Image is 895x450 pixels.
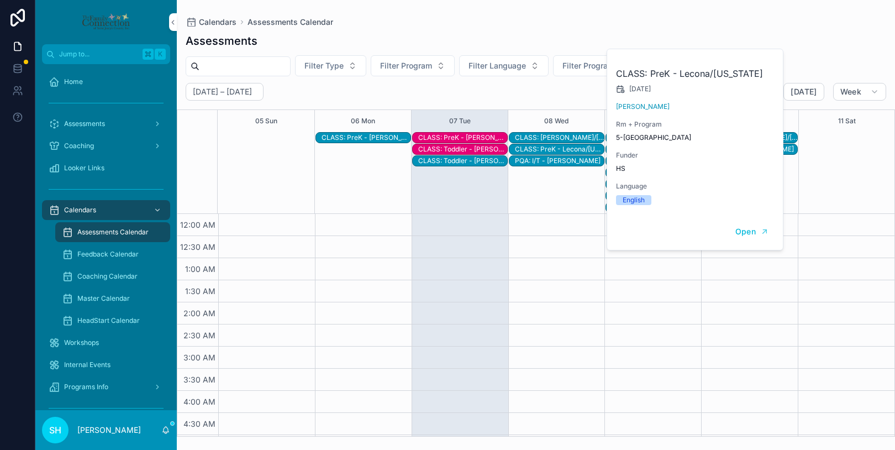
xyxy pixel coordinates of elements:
div: CLASS: Toddler - Soundara/Herron [418,156,507,166]
button: Week [833,83,886,101]
button: 08 Wed [544,110,568,132]
span: Funder [616,151,775,160]
p: [PERSON_NAME] [77,425,141,436]
span: Assessments [64,119,105,128]
span: 12:30 AM [177,242,218,252]
a: Calendars [186,17,236,28]
span: Week [840,87,861,97]
button: Open [728,223,776,241]
span: 4:00 AM [181,397,218,406]
span: Home [64,77,83,86]
button: [DATE] [783,83,824,101]
h2: CLASS: PreK - Lecona/[US_STATE] [616,67,775,80]
a: Assessments Calendar [55,222,170,242]
span: Open [735,227,756,237]
a: HeadStart Calendar [55,311,170,331]
div: CLASS: PreK - Enders/McLaughlin [322,133,410,143]
span: Looker Links [64,164,104,172]
span: Jump to... [59,50,138,59]
span: Programs Info [64,383,108,391]
span: Coaching Calendar [77,272,138,281]
span: 4:30 AM [181,419,218,428]
div: scrollable content [35,64,177,410]
button: 06 Mon [351,110,375,132]
span: 1:30 AM [182,286,218,296]
h2: [DATE] – [DATE] [193,86,252,97]
a: Master Calendar [55,289,170,308]
a: Programs Info [42,377,170,397]
button: 11 Sat [838,110,856,132]
a: Coaching Calendar [55,266,170,286]
span: SH [49,423,61,437]
span: 3:30 AM [181,375,218,384]
span: 2:00 AM [181,308,218,318]
span: Filter Type [304,60,344,71]
div: CLASS: PreK - Lecona/[US_STATE] [515,145,604,154]
span: Assessments Calendar [77,228,149,237]
button: 05 Sun [255,110,277,132]
a: Home [42,72,170,92]
span: [DATE] [629,85,651,93]
span: Coaching [64,142,94,150]
a: [PERSON_NAME] [616,102,670,111]
a: Assessments [42,114,170,134]
div: CLASS: PreK - [PERSON_NAME]/[PERSON_NAME] [418,133,507,142]
div: CLASS: Toddler - Sopher/Buras [418,144,507,154]
span: 3:00 AM [181,353,218,362]
a: Assessments Calendar [248,17,333,28]
span: Filter Program Funder [562,60,642,71]
span: [DATE] [791,87,817,97]
div: CLASS: Toddler - Bravo/Gonzalez [515,133,604,143]
span: Calendars [64,206,96,214]
a: Workshops [42,333,170,353]
div: PQA: I/T - Melissa Stachowski [515,156,604,166]
span: HS [616,164,775,173]
div: CLASS: Toddler - [PERSON_NAME]/[PERSON_NAME] [418,156,507,165]
a: Feedback Calendar [55,244,170,264]
div: CLASS: [PERSON_NAME]/[PERSON_NAME] [515,133,604,142]
button: Select Button [371,55,455,76]
span: Internal Events [64,360,110,369]
span: Feedback Calendar [77,250,139,259]
img: App logo [81,13,130,31]
span: Workshops [64,338,99,347]
span: Calendars [199,17,236,28]
span: Filter Language [468,60,526,71]
h1: Assessments [186,33,257,49]
a: Coaching [42,136,170,156]
div: CLASS: PreK - [PERSON_NAME]/[PERSON_NAME] [322,133,410,142]
span: Master Calendar [77,294,130,303]
a: Calendars [42,200,170,220]
button: Jump to...K [42,44,170,64]
button: 07 Tue [449,110,471,132]
span: 5-[GEOGRAPHIC_DATA] [616,133,775,142]
span: Rm + Program [616,120,775,129]
span: 2:30 AM [181,331,218,340]
span: 1:00 AM [182,264,218,274]
div: CLASS: PreK - Chacon/Aguilera [418,133,507,143]
div: CLASS: Toddler - [PERSON_NAME]/[PERSON_NAME] [418,145,507,154]
div: English [623,195,645,205]
span: K [156,50,165,59]
a: Looker Links [42,158,170,178]
span: Language [616,182,775,191]
div: CLASS: PreK - Lecona/Washington [515,144,604,154]
a: Internal Events [42,355,170,375]
span: 12:00 AM [177,220,218,229]
button: Select Button [295,55,366,76]
span: HeadStart Calendar [77,316,140,325]
button: Select Button [459,55,549,76]
span: Filter Program [380,60,432,71]
button: Select Button [553,55,665,76]
div: PQA: I/T - [PERSON_NAME] [515,156,604,165]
